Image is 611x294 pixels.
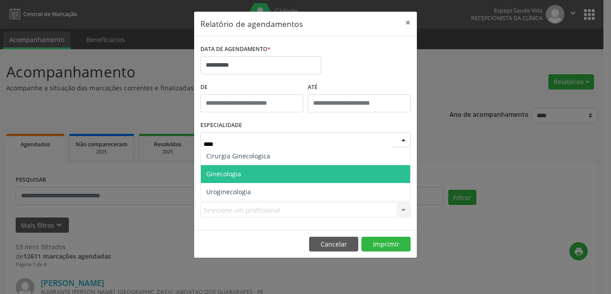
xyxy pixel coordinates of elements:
button: Imprimir [361,237,411,252]
span: Cirurgia Ginecologica [206,152,270,160]
label: ATÉ [308,81,411,94]
label: ESPECIALIDADE [200,119,242,132]
button: Cancelar [309,237,358,252]
label: De [200,81,303,94]
button: Close [399,12,417,34]
span: Ginecologia [206,170,241,178]
label: DATA DE AGENDAMENTO [200,43,271,56]
span: Uroginecologia [206,187,251,196]
h5: Relatório de agendamentos [200,18,303,30]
